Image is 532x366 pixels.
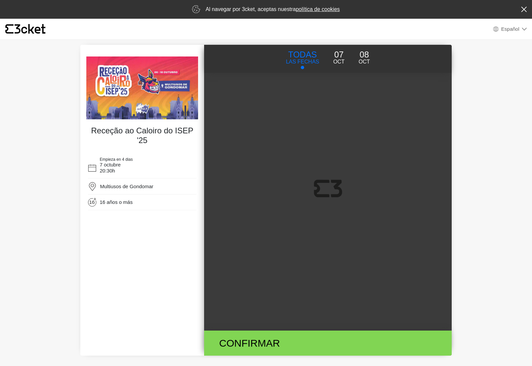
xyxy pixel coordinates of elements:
[333,58,345,66] p: Oct
[204,331,452,356] button: Confirmar
[296,6,340,12] a: política de cookies
[100,162,121,173] span: 7 octubre 20:30h
[86,56,198,119] img: 7440fe1f37c444abb5e7e2de1cca6be7.webp
[286,48,319,61] p: TODAS
[359,58,370,66] p: Oct
[89,199,97,207] span: 16
[286,58,319,66] p: LAS FECHAS
[100,184,153,189] span: Multiusos de Gondomar
[5,24,13,34] g: {' '}
[333,48,345,61] p: 07
[93,197,97,201] span: +
[90,126,195,145] h4: Receção ao Caloiro do ISEP '25
[359,48,370,61] p: 08
[205,5,340,13] p: Al navegar por 3cket, aceptas nuestra
[326,48,352,66] button: 07 Oct
[279,48,326,70] button: TODAS LAS FECHAS
[214,336,366,351] div: Confirmar
[100,199,132,205] span: 16 años o más
[352,48,377,66] button: 08 Oct
[100,157,133,162] span: Empieza en 4 dias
